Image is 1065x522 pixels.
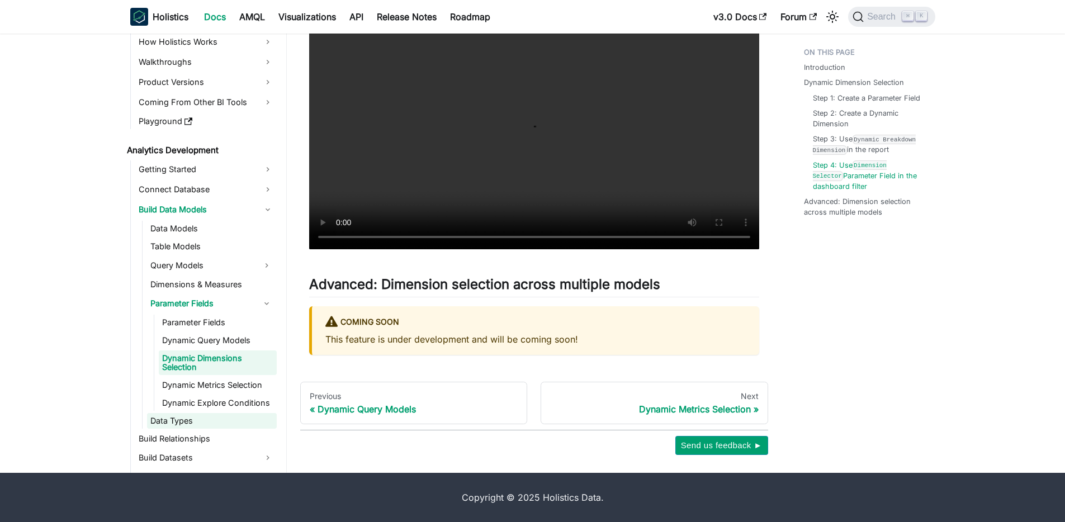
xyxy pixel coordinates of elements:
[443,8,497,26] a: Roadmap
[153,10,188,23] b: Holistics
[147,239,277,254] a: Table Models
[147,413,277,429] a: Data Types
[813,135,916,155] code: Dynamic Breakdown Dimension
[159,377,277,393] a: Dynamic Metrics Selection
[774,8,823,26] a: Forum
[257,295,277,312] button: Collapse sidebar category 'Parameter Fields'
[147,257,257,274] a: Query Models
[135,73,277,91] a: Product Versions
[541,382,768,424] a: NextDynamic Metrics Selection
[550,391,759,401] div: Next
[130,8,148,26] img: Holistics
[135,449,277,467] a: Build Datasets
[813,160,924,192] a: Step 4: UseDimension SelectorParameter Field in the dashboard filter
[272,8,343,26] a: Visualizations
[310,404,518,415] div: Dynamic Query Models
[159,350,277,375] a: Dynamic Dimensions Selection
[813,93,920,103] a: Step 1: Create a Parameter Field
[159,333,277,348] a: Dynamic Query Models
[124,143,277,158] a: Analytics Development
[135,201,277,219] a: Build Data Models
[848,7,935,27] button: Search (Command+K)
[343,8,370,26] a: API
[135,53,277,71] a: Walkthroughs
[135,181,277,198] a: Connect Database
[135,469,277,487] a: Build Metrics
[197,8,233,26] a: Docs
[300,382,528,424] a: PreviousDynamic Query Models
[813,160,887,181] code: Dimension Selector
[370,8,443,26] a: Release Notes
[804,77,904,88] a: Dynamic Dimension Selection
[707,8,774,26] a: v3.0 Docs
[147,221,277,236] a: Data Models
[325,333,746,346] p: This feature is under development and will be coming soon!
[864,12,902,22] span: Search
[916,11,927,21] kbd: K
[147,277,277,292] a: Dimensions & Measures
[675,436,768,455] button: Send us feedback ►
[135,113,277,129] a: Playground
[681,438,763,453] span: Send us feedback ►
[147,295,257,312] a: Parameter Fields
[325,315,746,330] div: Coming Soon
[300,382,768,424] nav: Docs pages
[823,8,841,26] button: Switch between dark and light mode (currently light mode)
[257,257,277,274] button: Expand sidebar category 'Query Models'
[233,8,272,26] a: AMQL
[902,11,913,21] kbd: ⌘
[813,108,924,129] a: Step 2: Create a Dynamic Dimension
[159,395,277,411] a: Dynamic Explore Conditions
[310,391,518,401] div: Previous
[135,160,277,178] a: Getting Started
[804,196,929,217] a: Advanced: Dimension selection across multiple models
[135,33,277,51] a: How Holistics Works
[550,404,759,415] div: Dynamic Metrics Selection
[813,134,924,155] a: Step 3: UseDynamic Breakdown Dimensionin the report
[135,93,277,111] a: Coming From Other BI Tools
[804,62,845,73] a: Introduction
[177,491,888,504] div: Copyright © 2025 Holistics Data.
[309,276,759,297] h2: Advanced: Dimension selection across multiple models
[159,315,277,330] a: Parameter Fields
[135,431,277,447] a: Build Relationships
[130,8,188,26] a: HolisticsHolistics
